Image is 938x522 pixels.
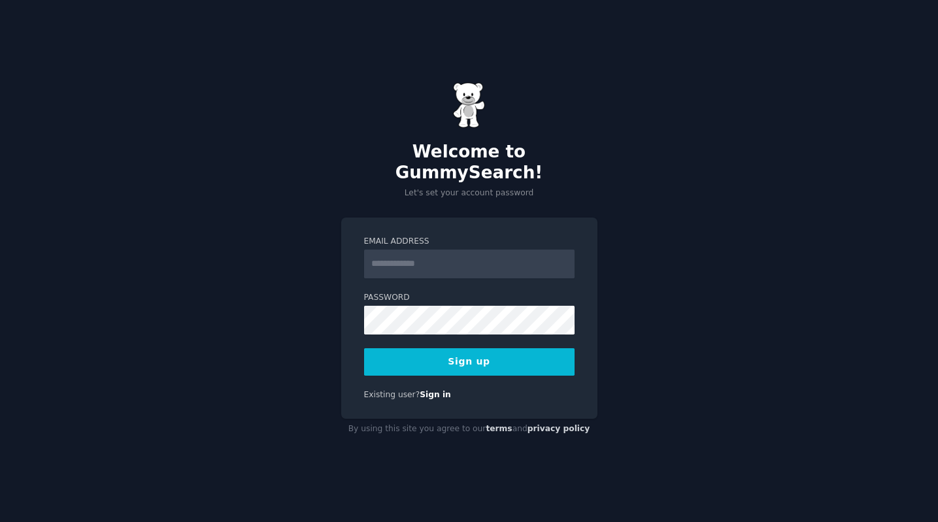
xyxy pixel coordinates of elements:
button: Sign up [364,348,575,376]
span: Existing user? [364,390,420,399]
img: Gummy Bear [453,82,486,128]
a: terms [486,424,512,433]
a: Sign in [420,390,451,399]
p: Let's set your account password [341,188,597,199]
div: By using this site you agree to our and [341,419,597,440]
a: privacy policy [528,424,590,433]
label: Password [364,292,575,304]
label: Email Address [364,236,575,248]
h2: Welcome to GummySearch! [341,142,597,183]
